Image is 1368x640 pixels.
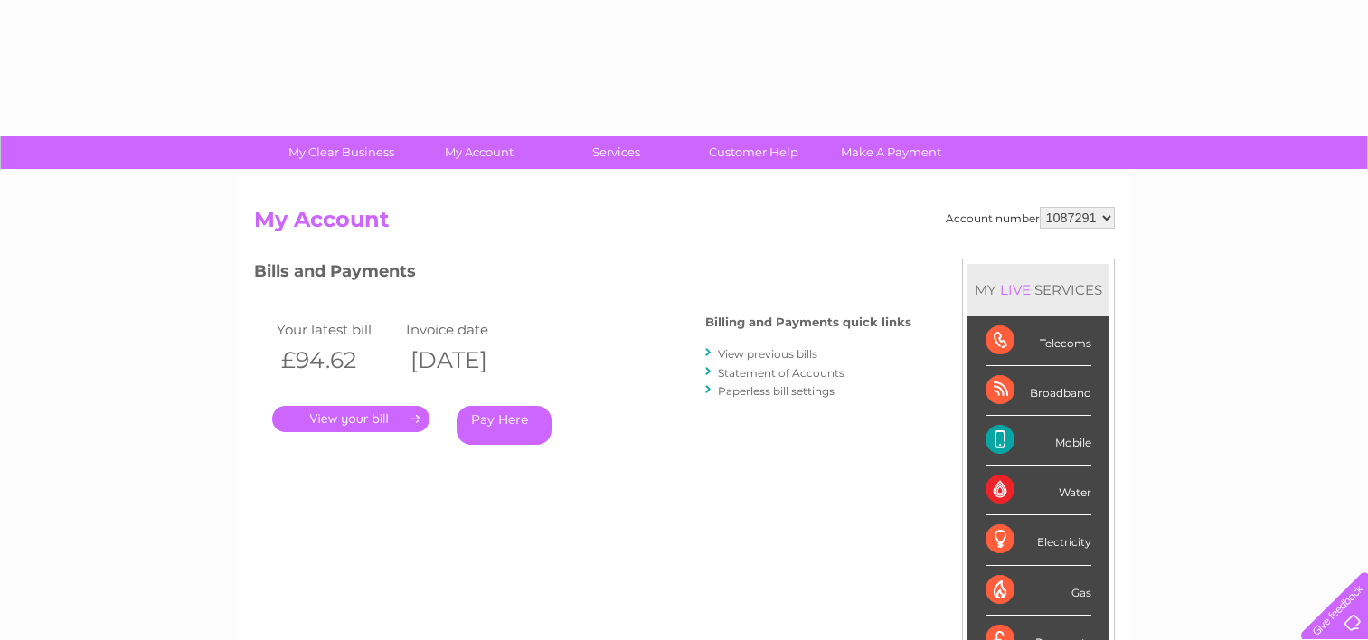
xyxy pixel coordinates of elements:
[404,136,553,169] a: My Account
[816,136,966,169] a: Make A Payment
[718,384,835,398] a: Paperless bill settings
[986,366,1091,416] div: Broadband
[986,515,1091,565] div: Electricity
[986,316,1091,366] div: Telecoms
[401,342,532,379] th: [DATE]
[542,136,691,169] a: Services
[718,347,817,361] a: View previous bills
[705,315,911,329] h4: Billing and Payments quick links
[986,466,1091,515] div: Water
[267,136,416,169] a: My Clear Business
[679,136,828,169] a: Customer Help
[254,259,911,290] h3: Bills and Payments
[272,406,429,432] a: .
[718,366,844,380] a: Statement of Accounts
[457,406,552,445] a: Pay Here
[946,207,1115,229] div: Account number
[967,264,1109,315] div: MY SERVICES
[986,566,1091,616] div: Gas
[254,207,1115,241] h2: My Account
[272,317,402,342] td: Your latest bill
[986,416,1091,466] div: Mobile
[401,317,532,342] td: Invoice date
[996,281,1034,298] div: LIVE
[272,342,402,379] th: £94.62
